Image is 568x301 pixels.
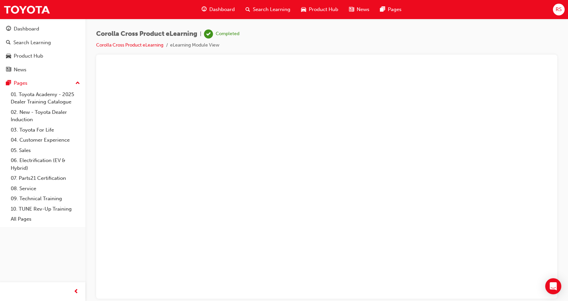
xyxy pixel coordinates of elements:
[8,155,83,173] a: 06. Electrification (EV & Hybrid)
[253,6,290,13] span: Search Learning
[3,23,83,35] a: Dashboard
[349,5,354,14] span: news-icon
[380,5,385,14] span: pages-icon
[6,80,11,86] span: pages-icon
[8,107,83,125] a: 02. New - Toyota Dealer Induction
[3,50,83,62] a: Product Hub
[3,2,50,17] img: Trak
[296,3,344,16] a: car-iconProduct Hub
[6,26,11,32] span: guage-icon
[245,5,250,14] span: search-icon
[96,42,163,48] a: Corolla Cross Product eLearning
[14,66,26,74] div: News
[3,21,83,77] button: DashboardSearch LearningProduct HubNews
[14,25,39,33] div: Dashboard
[3,77,83,89] button: Pages
[553,4,565,15] button: RS
[344,3,375,16] a: news-iconNews
[209,6,235,13] span: Dashboard
[170,42,219,49] li: eLearning Module View
[388,6,402,13] span: Pages
[13,39,51,47] div: Search Learning
[8,194,83,204] a: 09. Technical Training
[8,135,83,145] a: 04. Customer Experience
[8,214,83,224] a: All Pages
[309,6,338,13] span: Product Hub
[6,67,11,73] span: news-icon
[357,6,369,13] span: News
[216,31,239,37] div: Completed
[301,5,306,14] span: car-icon
[200,30,201,38] span: |
[14,79,27,87] div: Pages
[3,36,83,49] a: Search Learning
[74,288,79,296] span: prev-icon
[8,183,83,194] a: 08. Service
[8,125,83,135] a: 03. Toyota For Life
[8,145,83,156] a: 05. Sales
[202,5,207,14] span: guage-icon
[240,3,296,16] a: search-iconSearch Learning
[96,30,197,38] span: Corolla Cross Product eLearning
[375,3,407,16] a: pages-iconPages
[75,79,80,88] span: up-icon
[545,278,561,294] div: Open Intercom Messenger
[14,52,43,60] div: Product Hub
[204,29,213,39] span: learningRecordVerb_COMPLETE-icon
[8,89,83,107] a: 01. Toyota Academy - 2025 Dealer Training Catalogue
[556,6,562,13] span: RS
[196,3,240,16] a: guage-iconDashboard
[8,173,83,183] a: 07. Parts21 Certification
[6,53,11,59] span: car-icon
[3,64,83,76] a: News
[6,40,11,46] span: search-icon
[8,204,83,214] a: 10. TUNE Rev-Up Training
